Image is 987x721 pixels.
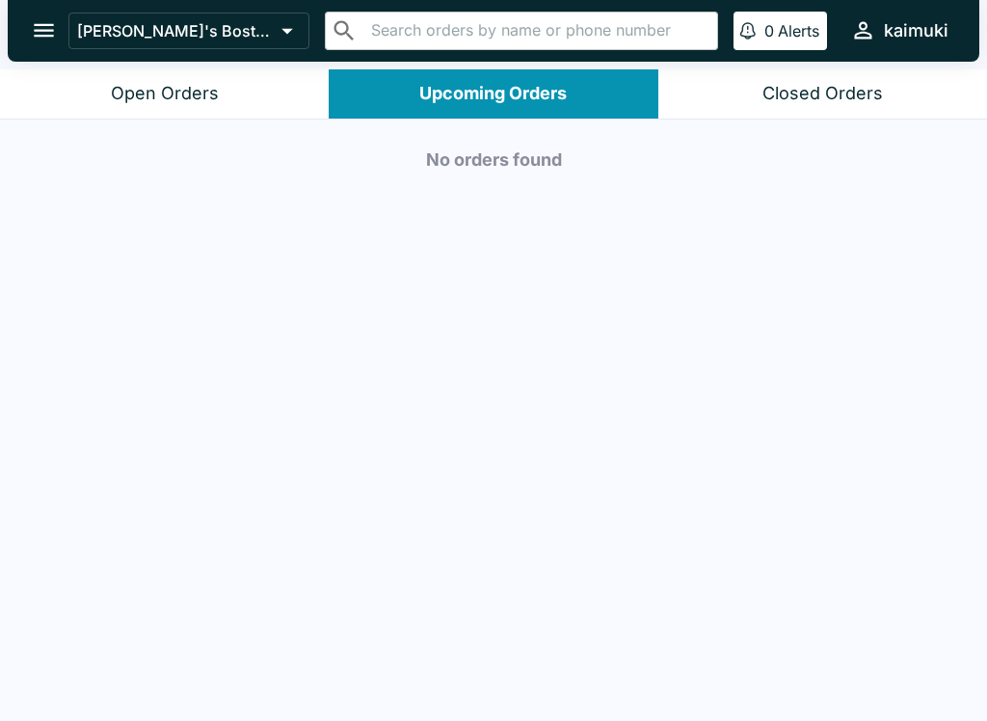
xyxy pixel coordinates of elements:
[764,21,774,40] p: 0
[68,13,309,49] button: [PERSON_NAME]'s Boston Pizza
[778,21,819,40] p: Alerts
[111,83,219,105] div: Open Orders
[884,19,948,42] div: kaimuki
[77,21,274,40] p: [PERSON_NAME]'s Boston Pizza
[842,10,956,51] button: kaimuki
[762,83,883,105] div: Closed Orders
[419,83,567,105] div: Upcoming Orders
[19,6,68,55] button: open drawer
[365,17,709,44] input: Search orders by name or phone number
